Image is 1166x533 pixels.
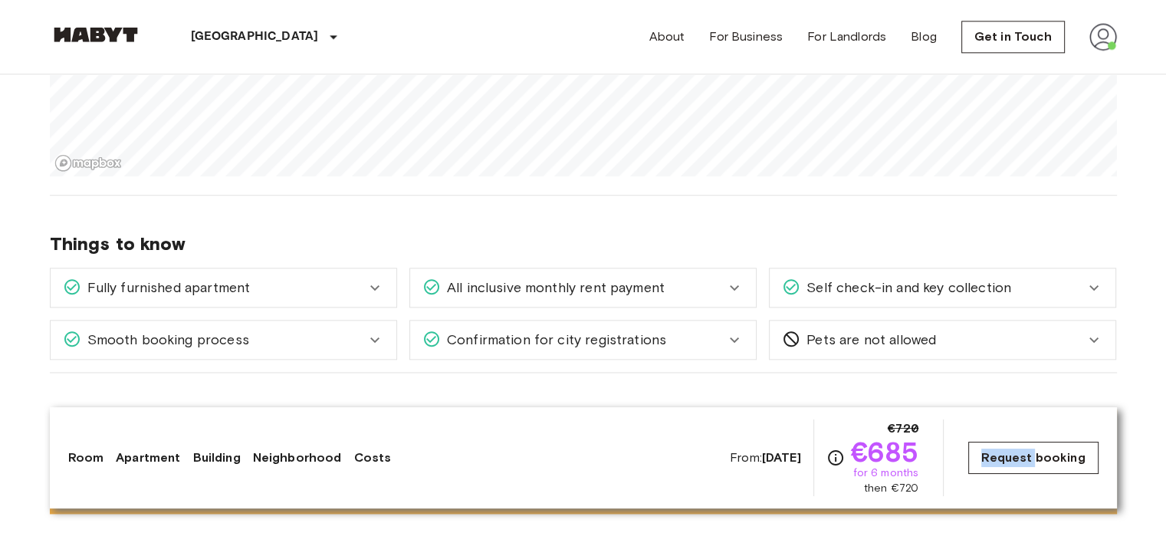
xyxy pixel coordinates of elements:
[51,268,396,307] div: Fully furnished apartment
[353,449,391,467] a: Costs
[968,442,1098,474] a: Request booking
[410,321,756,359] div: Confirmation for city registrations
[51,321,396,359] div: Smooth booking process
[50,232,1117,255] span: Things to know
[961,21,1065,53] a: Get in Touch
[730,449,801,466] span: From:
[851,438,919,466] span: €685
[253,449,342,467] a: Neighborhood
[762,450,801,465] b: [DATE]
[116,449,180,467] a: Apartment
[81,278,251,298] span: Fully furnished apartment
[864,481,918,496] span: then €720
[709,28,783,46] a: For Business
[81,330,249,350] span: Smooth booking process
[441,278,665,298] span: All inclusive monthly rent payment
[826,449,845,467] svg: Check cost overview for full price breakdown. Please note that discounts apply to new joiners onl...
[50,27,142,42] img: Habyt
[192,449,240,467] a: Building
[410,268,756,307] div: All inclusive monthly rent payment
[770,268,1115,307] div: Self check-in and key collection
[649,28,685,46] a: About
[852,466,918,481] span: for 6 months
[800,278,1011,298] span: Self check-in and key collection
[807,28,886,46] a: For Landlords
[54,154,122,172] a: Mapbox logo
[888,419,919,438] span: €720
[911,28,937,46] a: Blog
[1089,23,1117,51] img: avatar
[191,28,319,46] p: [GEOGRAPHIC_DATA]
[800,330,936,350] span: Pets are not allowed
[441,330,666,350] span: Confirmation for city registrations
[68,449,104,467] a: Room
[770,321,1115,359] div: Pets are not allowed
